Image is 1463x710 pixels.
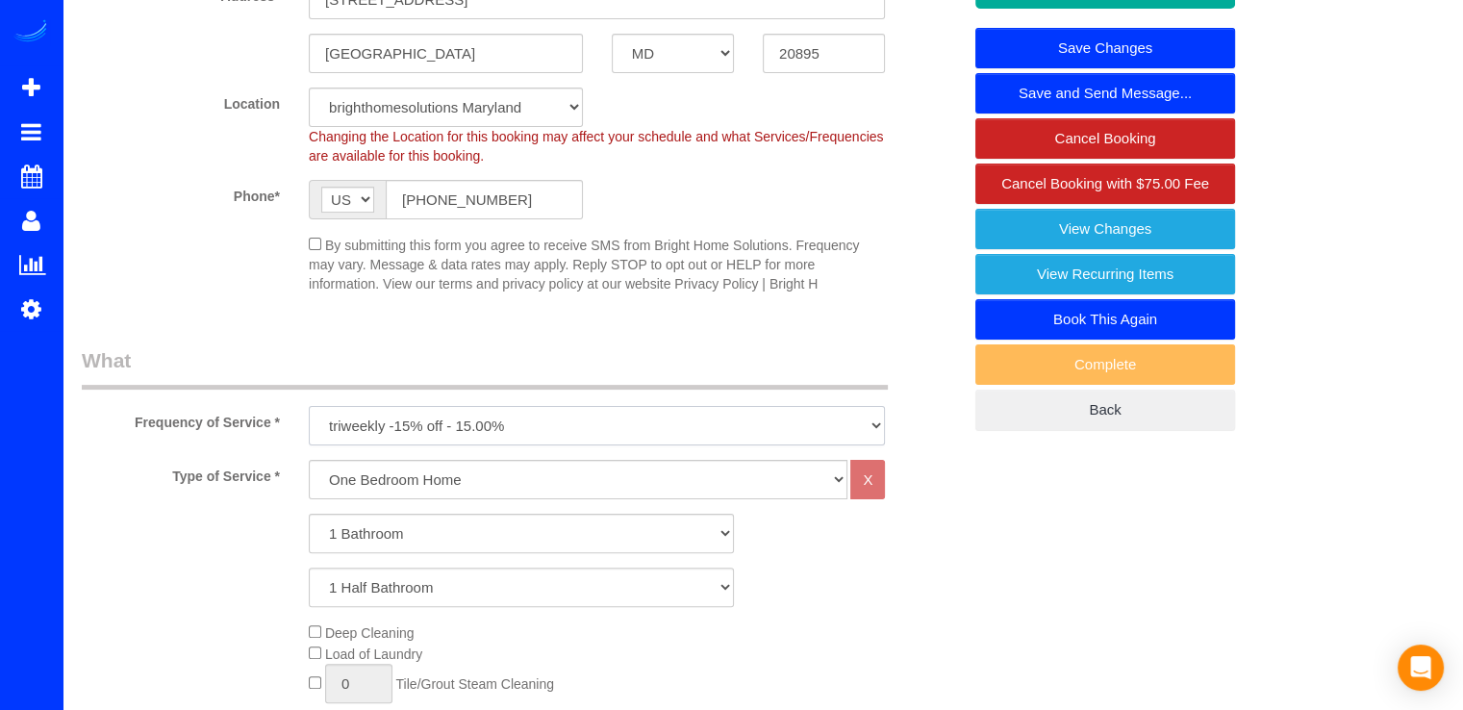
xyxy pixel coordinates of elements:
a: Back [975,390,1235,430]
input: City* [309,34,583,73]
label: Phone* [67,180,294,206]
a: Book This Again [975,299,1235,340]
span: Changing the Location for this booking may affect your schedule and what Services/Frequencies are... [309,129,883,164]
a: Cancel Booking [975,118,1235,159]
label: Type of Service * [67,460,294,486]
span: By submitting this form you agree to receive SMS from Bright Home Solutions. Frequency may vary. ... [309,238,859,292]
span: Deep Cleaning [325,625,415,641]
a: View Changes [975,209,1235,249]
div: Open Intercom Messenger [1398,645,1444,691]
a: Cancel Booking with $75.00 Fee [975,164,1235,204]
label: Location [67,88,294,114]
input: Zip Code* [763,34,885,73]
label: Frequency of Service * [67,406,294,432]
a: View Recurring Items [975,254,1235,294]
span: Load of Laundry [325,647,422,662]
a: Save Changes [975,28,1235,68]
input: Phone* [386,180,583,219]
img: Automaid Logo [12,19,50,46]
a: Save and Send Message... [975,73,1235,114]
span: Cancel Booking with $75.00 Fee [1001,175,1209,191]
span: Tile/Grout Steam Cleaning [396,676,554,692]
legend: What [82,346,888,390]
